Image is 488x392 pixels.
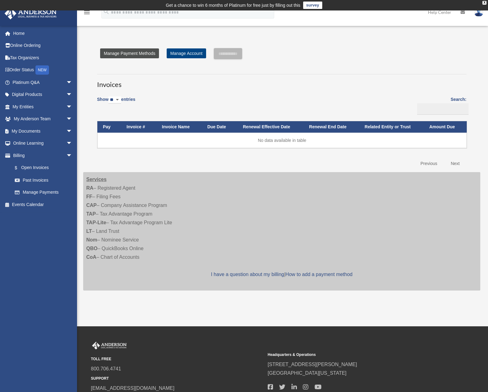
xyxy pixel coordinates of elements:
[157,121,202,133] th: Invoice Name: activate to sort column ascending
[417,103,469,115] input: Search:
[103,8,110,15] i: search
[86,229,92,234] strong: LT
[4,137,82,150] a: Online Learningarrow_drop_down
[86,177,107,182] strong: Services
[66,125,79,138] span: arrow_drop_down
[4,198,82,211] a: Events Calendar
[416,157,442,170] a: Previous
[268,352,440,358] small: Headquarters & Operations
[100,48,159,58] a: Manage Payment Methods
[446,157,464,170] a: Next
[97,96,135,110] label: Show entries
[303,2,322,9] a: survey
[91,366,121,371] a: 800.706.4741
[9,186,79,199] a: Manage Payments
[474,8,483,17] img: User Pic
[66,89,79,101] span: arrow_drop_down
[121,121,157,133] th: Invoice #: activate to sort column ascending
[86,237,97,242] strong: Nom
[4,89,82,101] a: Digital Productsarrow_drop_down
[86,254,96,260] strong: CoA
[86,246,97,251] strong: QBO
[4,101,82,113] a: My Entitiesarrow_drop_down
[18,164,21,172] span: $
[66,149,79,162] span: arrow_drop_down
[83,9,91,16] i: menu
[166,2,300,9] div: Get a chance to win 6 months of Platinum for free just by filling out this
[4,27,82,39] a: Home
[303,121,359,133] th: Renewal End Date: activate to sort column ascending
[83,172,480,291] div: – Registered Agent – Filing Fees – Company Assistance Program – Tax Advantage Program – Tax Advan...
[97,133,467,148] td: No data available in table
[9,174,79,186] a: Past Invoices
[66,76,79,89] span: arrow_drop_down
[211,272,284,277] a: I have a question about my billing
[86,185,93,191] strong: RA
[9,162,75,174] a: $Open Invoices
[4,76,82,89] a: Platinum Q&Aarrow_drop_down
[4,39,82,52] a: Online Ordering
[237,121,303,133] th: Renewal Effective Date: activate to sort column ascending
[86,194,92,199] strong: FF
[86,220,106,225] strong: TAP-Lite
[86,270,477,279] p: |
[108,97,121,104] select: Showentries
[285,272,352,277] a: How to add a payment method
[91,386,174,391] a: [EMAIL_ADDRESS][DOMAIN_NAME]
[86,203,97,208] strong: CAP
[91,342,128,350] img: Anderson Advisors Platinum Portal
[97,74,466,89] h3: Invoices
[35,65,49,75] div: NEW
[83,11,91,16] a: menu
[66,113,79,126] span: arrow_drop_down
[3,7,59,19] img: Anderson Advisors Platinum Portal
[482,1,486,5] div: close
[66,101,79,113] span: arrow_drop_down
[66,137,79,150] span: arrow_drop_down
[268,370,347,376] a: [GEOGRAPHIC_DATA][US_STATE]
[359,121,424,133] th: Related Entity or Trust: activate to sort column ascending
[202,121,238,133] th: Due Date: activate to sort column ascending
[4,52,82,64] a: Tax Organizers
[4,125,82,137] a: My Documentsarrow_drop_down
[91,356,263,362] small: TOLL FREE
[97,121,121,133] th: Pay: activate to sort column descending
[4,64,82,76] a: Order StatusNEW
[424,121,467,133] th: Amount Due: activate to sort column ascending
[4,149,79,162] a: Billingarrow_drop_down
[167,48,206,58] a: Manage Account
[91,375,263,382] small: SUPPORT
[415,96,466,115] label: Search:
[86,211,96,217] strong: TAP
[4,113,82,125] a: My Anderson Teamarrow_drop_down
[268,362,357,367] a: [STREET_ADDRESS][PERSON_NAME]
